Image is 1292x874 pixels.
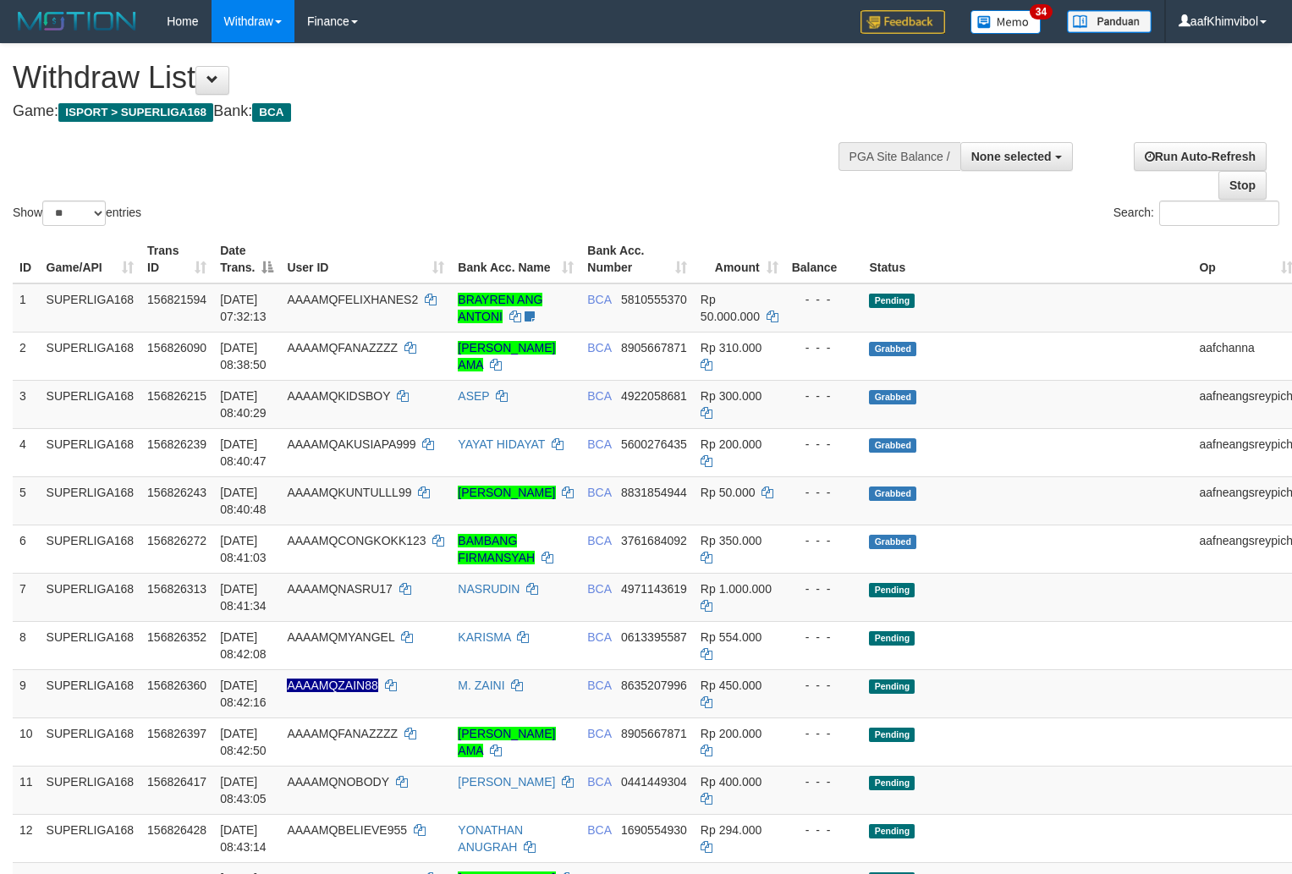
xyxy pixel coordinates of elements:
[587,293,611,306] span: BCA
[621,630,687,644] span: Copy 0613395587 to clipboard
[287,582,392,596] span: AAAAMQNASRU17
[287,437,415,451] span: AAAAMQAKUSIAPA999
[869,728,915,742] span: Pending
[287,727,398,740] span: AAAAMQFANAZZZZ
[701,727,761,740] span: Rp 200.000
[252,103,290,122] span: BCA
[287,630,394,644] span: AAAAMQMYANGEL
[792,773,856,790] div: - - -
[287,679,377,692] span: Nama rekening ada tanda titik/strip, harap diedit
[458,582,520,596] a: NASRUDIN
[40,717,141,766] td: SUPERLIGA168
[792,580,856,597] div: - - -
[621,679,687,692] span: Copy 8635207996 to clipboard
[701,437,761,451] span: Rp 200.000
[220,630,267,661] span: [DATE] 08:42:08
[40,766,141,814] td: SUPERLIGA168
[701,630,761,644] span: Rp 554.000
[40,283,141,333] td: SUPERLIGA168
[147,486,206,499] span: 156826243
[694,235,785,283] th: Amount: activate to sort column ascending
[621,582,687,596] span: Copy 4971143619 to clipboard
[860,10,945,34] img: Feedback.jpg
[587,582,611,596] span: BCA
[458,293,542,323] a: BRAYREN ANG ANTONI
[869,583,915,597] span: Pending
[220,293,267,323] span: [DATE] 07:32:13
[40,525,141,573] td: SUPERLIGA168
[587,823,611,837] span: BCA
[220,486,267,516] span: [DATE] 08:40:48
[587,534,611,547] span: BCA
[621,389,687,403] span: Copy 4922058681 to clipboard
[869,679,915,694] span: Pending
[13,814,40,862] td: 12
[147,293,206,306] span: 156821594
[458,630,510,644] a: KARISMA
[220,679,267,709] span: [DATE] 08:42:16
[13,621,40,669] td: 8
[13,201,141,226] label: Show entries
[147,389,206,403] span: 156826215
[287,389,390,403] span: AAAAMQKIDSBOY
[1030,4,1053,19] span: 34
[220,534,267,564] span: [DATE] 08:41:03
[220,823,267,854] span: [DATE] 08:43:14
[792,339,856,356] div: - - -
[147,823,206,837] span: 156826428
[862,235,1192,283] th: Status
[458,775,555,789] a: [PERSON_NAME]
[13,428,40,476] td: 4
[40,669,141,717] td: SUPERLIGA168
[869,294,915,308] span: Pending
[458,823,523,854] a: YONATHAN ANUGRAH
[621,534,687,547] span: Copy 3761684092 to clipboard
[40,621,141,669] td: SUPERLIGA168
[1218,171,1267,200] a: Stop
[621,775,687,789] span: Copy 0441449304 to clipboard
[701,582,772,596] span: Rp 1.000.000
[147,582,206,596] span: 156826313
[213,235,280,283] th: Date Trans.: activate to sort column descending
[792,822,856,838] div: - - -
[792,436,856,453] div: - - -
[13,669,40,717] td: 9
[40,476,141,525] td: SUPERLIGA168
[869,342,916,356] span: Grabbed
[960,142,1073,171] button: None selected
[147,630,206,644] span: 156826352
[458,679,504,692] a: M. ZAINI
[13,103,844,120] h4: Game: Bank:
[13,766,40,814] td: 11
[621,823,687,837] span: Copy 1690554930 to clipboard
[458,389,489,403] a: ASEP
[220,437,267,468] span: [DATE] 08:40:47
[869,776,915,790] span: Pending
[587,389,611,403] span: BCA
[13,717,40,766] td: 10
[220,582,267,613] span: [DATE] 08:41:34
[147,775,206,789] span: 156826417
[970,10,1042,34] img: Button%20Memo.svg
[869,631,915,646] span: Pending
[587,341,611,355] span: BCA
[13,235,40,283] th: ID
[287,775,388,789] span: AAAAMQNOBODY
[147,341,206,355] span: 156826090
[838,142,960,171] div: PGA Site Balance /
[580,235,694,283] th: Bank Acc. Number: activate to sort column ascending
[458,727,555,757] a: [PERSON_NAME] AMA
[701,823,761,837] span: Rp 294.000
[701,341,761,355] span: Rp 310.000
[40,332,141,380] td: SUPERLIGA168
[792,725,856,742] div: - - -
[13,573,40,621] td: 7
[792,484,856,501] div: - - -
[220,775,267,805] span: [DATE] 08:43:05
[587,775,611,789] span: BCA
[701,679,761,692] span: Rp 450.000
[280,235,451,283] th: User ID: activate to sort column ascending
[869,486,916,501] span: Grabbed
[792,388,856,404] div: - - -
[621,293,687,306] span: Copy 5810555370 to clipboard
